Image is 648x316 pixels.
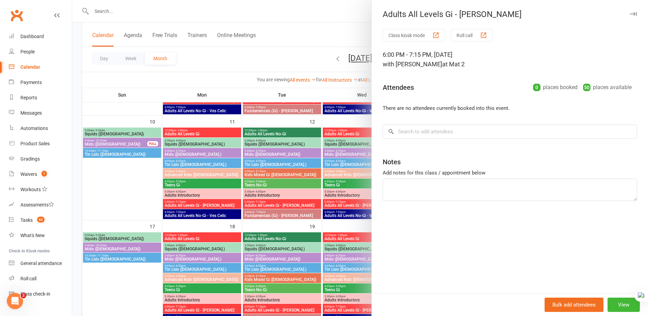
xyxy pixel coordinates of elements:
[533,84,541,91] div: 0
[20,34,44,39] div: Dashboard
[20,141,50,146] div: Product Sales
[9,136,72,151] a: Product Sales
[37,217,45,222] span: 62
[442,61,465,68] span: at Mat 2
[583,83,632,92] div: places available
[383,83,414,92] div: Attendees
[9,213,72,228] a: Tasks 62
[383,104,637,112] li: There are no attendees currently booked into this event.
[383,50,637,69] div: 6:00 PM - 7:15 PM, [DATE]
[9,105,72,121] a: Messages
[9,167,72,182] a: Waivers 1
[383,124,637,139] input: Search to add attendees
[9,197,72,213] a: Assessments
[9,151,72,167] a: Gradings
[20,49,35,54] div: People
[21,293,26,298] span: 2
[545,298,603,312] button: Bulk add attendees
[20,233,45,238] div: What's New
[9,75,72,90] a: Payments
[9,286,72,302] a: Class kiosk mode
[533,83,578,92] div: places booked
[608,298,640,312] button: View
[20,276,36,281] div: Roll call
[9,44,72,60] a: People
[20,217,33,223] div: Tasks
[20,80,42,85] div: Payments
[20,291,50,297] div: Class check-in
[383,61,442,68] span: with [PERSON_NAME]
[383,169,637,177] div: Add notes for this class / appointment below
[20,202,54,207] div: Assessments
[9,90,72,105] a: Reports
[20,171,37,177] div: Waivers
[383,29,445,41] button: Class kiosk mode
[451,29,493,41] button: Roll call
[20,110,42,116] div: Messages
[7,293,23,309] iframe: Intercom live chat
[20,64,40,70] div: Calendar
[9,271,72,286] a: Roll call
[9,60,72,75] a: Calendar
[20,156,40,162] div: Gradings
[9,121,72,136] a: Automations
[20,261,62,266] div: General attendance
[9,29,72,44] a: Dashboard
[9,228,72,243] a: What's New
[372,10,648,19] div: Adults All Levels Gi - [PERSON_NAME]
[8,7,25,24] a: Clubworx
[583,84,591,91] div: 50
[9,256,72,271] a: General attendance kiosk mode
[20,95,37,100] div: Reports
[383,157,401,167] div: Notes
[20,126,48,131] div: Automations
[41,171,47,177] span: 1
[9,182,72,197] a: Workouts
[20,187,41,192] div: Workouts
